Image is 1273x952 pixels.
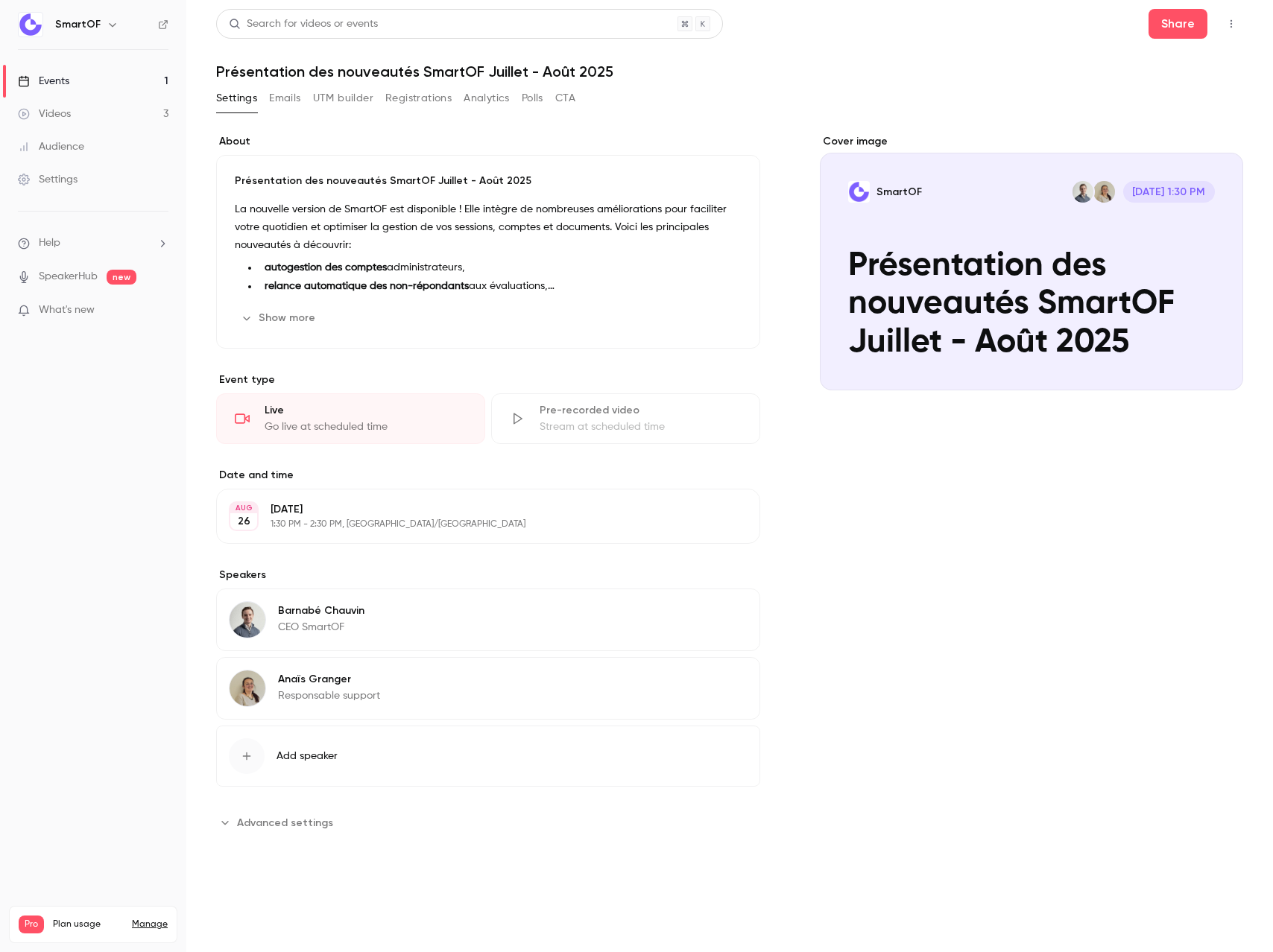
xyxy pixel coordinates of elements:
iframe: Noticeable Trigger [151,304,168,317]
button: Polls [522,86,543,110]
span: new [107,270,136,285]
div: Stream at scheduled time [540,419,742,434]
div: AUG [230,503,257,513]
span: Plan usage [53,918,123,930]
div: Go live at scheduled time [265,419,467,434]
li: help-dropdown-opener [18,235,168,251]
button: Registrations [385,86,452,110]
button: Add speaker [216,726,760,787]
span: Advanced settings [237,815,333,831]
button: UTM builder [313,86,373,110]
div: Settings [18,172,78,187]
label: Cover image [820,134,1243,149]
section: Cover image [820,134,1243,390]
div: LiveGo live at scheduled time [216,393,485,444]
div: Events [18,74,69,89]
img: Barnabé Chauvin [230,602,265,638]
div: Anaïs GrangerAnaïs GrangerResponsable support [216,657,760,720]
strong: relance automatique des non-répondants [265,281,469,291]
span: Add speaker [277,749,338,764]
button: Emails [269,86,300,110]
p: Anaïs Granger [278,672,380,687]
label: About [216,134,760,149]
strong: autogestion des comptes [265,262,387,273]
span: Help [39,235,60,251]
p: 26 [238,514,250,529]
label: Speakers [216,568,760,583]
li: administrateurs, [259,260,742,276]
p: CEO SmartOF [278,620,364,635]
p: La nouvelle version de SmartOF est disponible ! Elle intègre de nombreuses améliorations pour fac... [235,200,742,254]
div: Pre-recorded videoStream at scheduled time [491,393,760,444]
h1: Présentation des nouveautés SmartOF Juillet - Août 2025 [216,63,1243,80]
div: Pre-recorded video [540,403,742,418]
button: CTA [555,86,575,110]
div: Videos [18,107,71,121]
button: Share [1149,9,1207,39]
button: Settings [216,86,257,110]
button: Analytics [464,86,510,110]
li: aux évaluations, [259,279,742,294]
p: Event type [216,372,760,387]
h6: SmartOF [55,17,101,32]
button: Show more [235,306,324,330]
div: Audience [18,139,84,154]
img: SmartOF [19,13,42,37]
p: Responsable support [278,688,380,703]
button: Advanced settings [216,810,342,834]
section: Advanced settings [216,810,760,834]
a: Manage [132,918,168,930]
label: Date and time [216,468,760,483]
p: [DATE] [271,502,681,517]
img: Anaïs Granger [230,670,265,706]
span: What's new [39,302,95,318]
div: Barnabé ChauvinBarnabé ChauvinCEO SmartOF [216,588,760,651]
span: Pro [19,915,44,933]
p: Présentation des nouveautés SmartOF Juillet - Août 2025 [235,174,742,188]
div: Search for videos or events [229,16,378,32]
p: Barnabé Chauvin [278,603,364,618]
a: SpeakerHub [39,269,98,285]
p: 1:30 PM - 2:30 PM, [GEOGRAPHIC_DATA]/[GEOGRAPHIC_DATA] [271,518,681,530]
div: Live [265,403,467,418]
